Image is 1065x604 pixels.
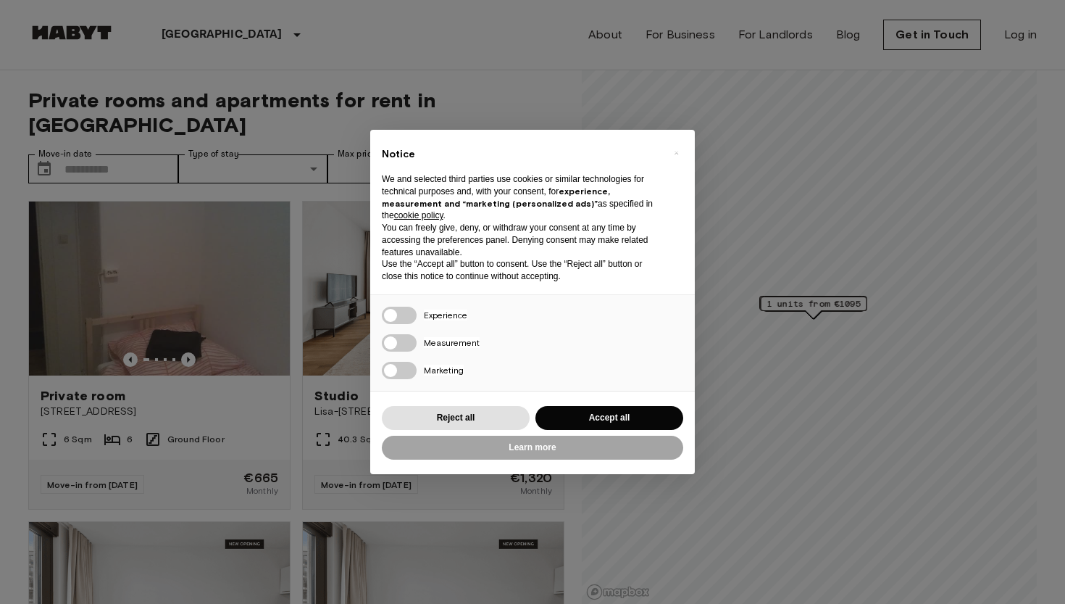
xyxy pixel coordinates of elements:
[382,436,683,460] button: Learn more
[382,222,660,258] p: You can freely give, deny, or withdraw your consent at any time by accessing the preferences pane...
[664,141,688,165] button: Close this notice
[382,258,660,283] p: Use the “Accept all” button to consent. Use the “Reject all” button or close this notice to conti...
[424,337,480,348] span: Measurement
[394,210,443,220] a: cookie policy
[382,147,660,162] h2: Notice
[382,173,660,222] p: We and selected third parties use cookies or similar technologies for technical purposes and, wit...
[535,406,683,430] button: Accept all
[424,365,464,376] span: Marketing
[382,406,530,430] button: Reject all
[674,144,679,162] span: ×
[424,310,467,320] span: Experience
[382,186,610,209] strong: experience, measurement and “marketing (personalized ads)”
